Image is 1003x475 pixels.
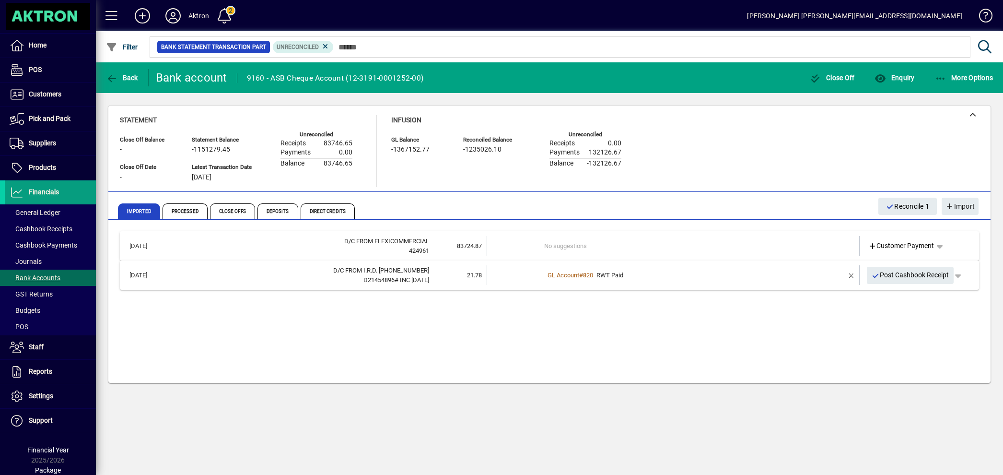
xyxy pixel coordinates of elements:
span: GL Balance [391,137,449,143]
span: Cashbook Receipts [10,225,72,233]
label: Unreconciled [569,131,602,138]
a: Knowledge Base [972,2,991,33]
a: General Ledger [5,204,96,221]
span: Enquiry [875,74,914,82]
span: - [120,174,122,181]
a: Products [5,156,96,180]
a: Staff [5,335,96,359]
span: 820 [583,272,593,279]
a: GST Returns [5,286,96,302]
a: Suppliers [5,131,96,155]
span: 83724.87 [457,242,482,249]
span: Suppliers [29,139,56,147]
span: Close Off Balance [120,137,177,143]
span: 132126.67 [589,149,621,156]
span: -1367152.77 [391,146,430,154]
a: Journals [5,253,96,270]
span: Products [29,164,56,171]
button: Close Off [807,69,857,86]
span: Filter [106,43,138,51]
span: Receipts [549,140,575,147]
span: 83746.65 [324,160,352,167]
button: Enquiry [872,69,917,86]
div: Bank account [156,70,227,85]
a: GL Account#820 [544,270,596,280]
span: Payments [549,149,580,156]
span: Processed [163,203,208,219]
div: D/C FROM FLEXICOMMERCIAL [170,237,429,246]
span: 83746.65 [324,140,352,147]
mat-expansion-panel-header: [DATE]D/C FROM FLEXICOMMERCIAL42496183724.87No suggestionsCustomer Payment [120,231,979,261]
span: # [579,272,583,279]
span: Close Off [810,74,855,82]
a: Bank Accounts [5,270,96,286]
a: Cashbook Receipts [5,221,96,237]
span: Package [35,466,61,474]
span: Balance [549,160,573,167]
button: Remove [844,268,859,283]
span: Home [29,41,47,49]
span: Payments [280,149,311,156]
span: Bank Accounts [10,274,60,282]
span: Deposits [257,203,298,219]
span: Close Off Date [120,164,177,170]
span: Receipts [280,140,306,147]
button: Import [942,198,979,215]
span: Budgets [10,307,40,314]
mat-chip: Reconciliation Status: Unreconciled [273,41,334,53]
a: Support [5,409,96,433]
span: - [120,146,122,154]
span: Financials [29,188,59,196]
button: Post Cashbook Receipt [867,267,954,284]
button: Profile [158,7,188,24]
div: D21454896# INC 31/03/2025 [170,275,429,285]
span: GL Account [548,272,579,279]
a: Budgets [5,302,96,319]
span: Staff [29,343,44,351]
button: Reconcile 1 [878,198,937,215]
span: Imported [118,203,160,219]
span: Import [945,199,975,214]
button: Filter [104,38,140,56]
div: 9160 - ASB Cheque Account (12-3191-0001252-00) [247,71,424,86]
span: Settings [29,392,53,400]
span: Pick and Pack [29,115,70,122]
span: Statement Balance [192,137,252,143]
button: Add [127,7,158,24]
span: Reconcile 1 [886,199,929,214]
button: Back [104,69,140,86]
mat-expansion-panel-header: [DATE]D/C FROM I.R.D. [PHONE_NUMBER]D21454896# INC [DATE]21.78GL Account#820RWT PaidPost Cashbook... [120,261,979,290]
span: 21.78 [467,272,482,279]
a: POS [5,319,96,335]
span: 0.00 [339,149,352,156]
label: Unreconciled [300,131,333,138]
a: Cashbook Payments [5,237,96,253]
span: Support [29,416,53,424]
a: Reports [5,360,96,384]
span: Financial Year [27,446,69,454]
span: [DATE] [192,174,211,181]
button: More Options [933,69,996,86]
a: Settings [5,384,96,408]
span: Customer Payment [868,241,934,251]
span: 0.00 [608,140,621,147]
td: No suggestions [544,236,804,256]
span: RWT Paid [596,272,623,279]
app-page-header-button: Back [96,69,149,86]
span: Cashbook Payments [10,241,77,249]
a: POS [5,58,96,82]
td: [DATE] [125,236,170,256]
td: [DATE] [125,265,170,285]
span: Reconciled Balance [463,137,521,143]
span: Close Offs [210,203,255,219]
span: Post Cashbook Receipt [872,267,949,283]
span: General Ledger [10,209,60,216]
div: Aktron [188,8,209,24]
span: Customers [29,90,61,98]
div: [PERSON_NAME] [PERSON_NAME][EMAIL_ADDRESS][DOMAIN_NAME] [747,8,962,24]
span: POS [29,66,42,73]
span: Balance [280,160,304,167]
a: Home [5,34,96,58]
div: 424961 [170,246,429,256]
span: POS [10,323,28,331]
